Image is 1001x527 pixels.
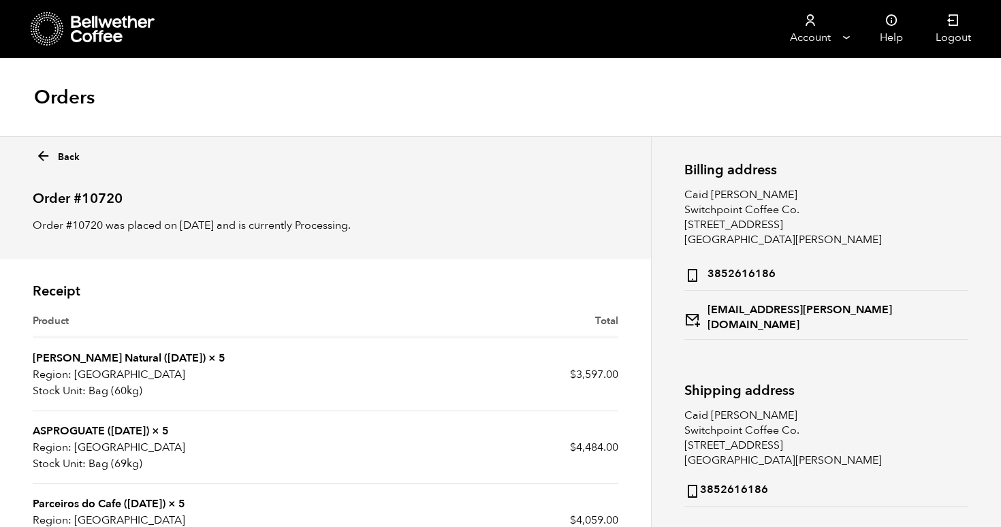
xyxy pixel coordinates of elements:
h2: Billing address [684,162,969,178]
strong: [EMAIL_ADDRESS][PERSON_NAME][DOMAIN_NAME] [684,302,969,332]
a: ASPROGUATE ([DATE]) [33,424,149,438]
address: Caid [PERSON_NAME] Switchpoint Coffee Co. [STREET_ADDRESS] [GEOGRAPHIC_DATA][PERSON_NAME] [684,187,969,340]
strong: 3852616186 [684,479,768,499]
th: Total [325,313,618,338]
strong: × 5 [208,351,225,366]
p: Bag (69kg) [33,456,325,472]
strong: × 5 [168,496,185,511]
h2: Order #10720 [33,179,618,207]
span: $ [570,367,576,382]
a: [PERSON_NAME] Natural ([DATE]) [33,351,206,366]
th: Product [33,313,325,338]
bdi: 3,597.00 [570,367,618,382]
strong: Stock Unit: [33,456,86,472]
a: Back [35,144,80,164]
strong: Stock Unit: [33,383,86,399]
a: Parceiros do Cafe ([DATE]) [33,496,165,511]
bdi: 4,484.00 [570,440,618,455]
p: Bag (60kg) [33,383,325,399]
address: Caid [PERSON_NAME] Switchpoint Coffee Co. [STREET_ADDRESS] [GEOGRAPHIC_DATA][PERSON_NAME] [684,408,969,507]
strong: Region: [33,366,71,383]
p: [GEOGRAPHIC_DATA] [33,439,325,456]
h2: Shipping address [684,383,969,398]
span: $ [570,440,576,455]
h1: Orders [34,85,95,110]
strong: × 5 [152,424,169,438]
strong: 3852616186 [684,263,776,283]
p: Order #10720 was placed on [DATE] and is currently Processing. [33,217,618,234]
h2: Receipt [33,283,618,300]
strong: Region: [33,439,71,456]
p: [GEOGRAPHIC_DATA] [33,366,325,383]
